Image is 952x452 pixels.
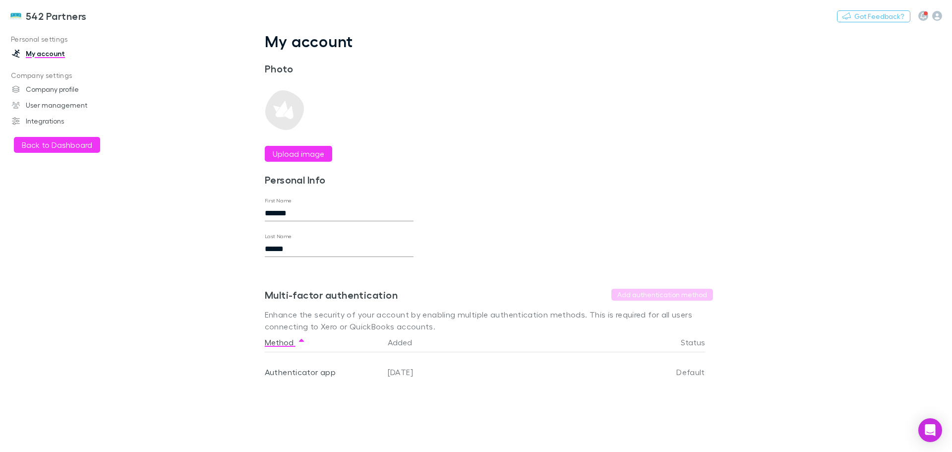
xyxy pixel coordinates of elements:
button: Add authentication method [611,289,713,301]
a: 542 Partners [4,4,93,28]
div: Default [616,352,705,392]
a: Integrations [2,113,134,129]
a: Company profile [2,81,134,97]
button: Method [265,332,305,352]
label: First Name [265,197,292,204]
div: Authenticator app [265,352,380,392]
a: My account [2,46,134,62]
h3: Multi-factor authentication [265,289,398,301]
img: Preview [265,90,304,130]
button: Status [681,332,717,352]
h3: 542 Partners [26,10,87,22]
p: Enhance the security of your account by enabling multiple authentication methods. This is require... [265,309,713,332]
button: Back to Dashboard [14,137,100,153]
h1: My account [265,32,713,51]
button: Upload image [265,146,332,162]
button: Got Feedback? [837,10,910,22]
img: 542 Partners's Logo [10,10,22,22]
button: Added [388,332,424,352]
h3: Photo [265,63,414,74]
p: Personal settings [2,33,134,46]
a: User management [2,97,134,113]
label: Last Name [265,233,292,240]
h3: Personal Info [265,174,414,186]
div: [DATE] [384,352,616,392]
p: Company settings [2,69,134,82]
div: Open Intercom Messenger [918,418,942,442]
label: Upload image [273,148,324,160]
